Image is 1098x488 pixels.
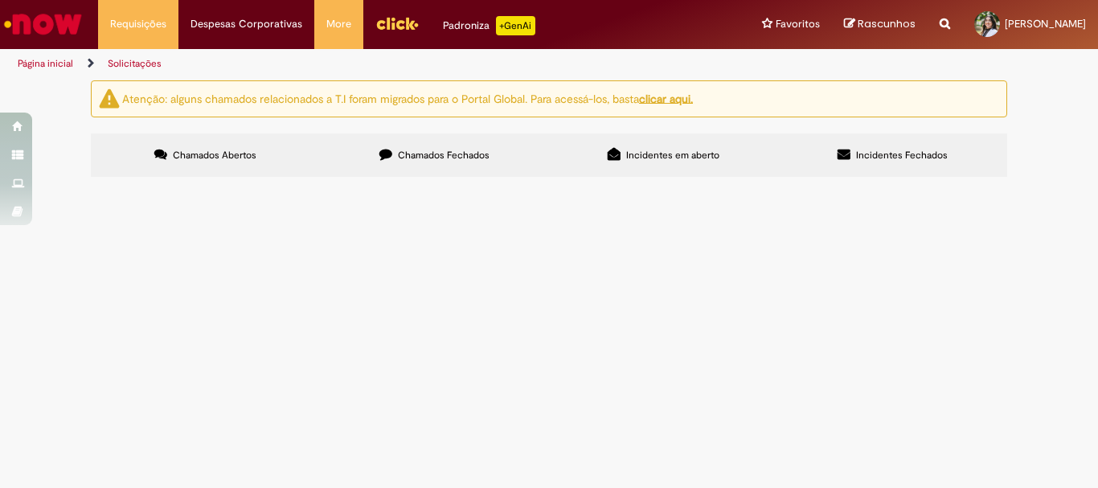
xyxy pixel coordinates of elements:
span: Chamados Abertos [173,149,256,162]
a: Rascunhos [844,17,916,32]
span: [PERSON_NAME] [1005,17,1086,31]
span: Favoritos [776,16,820,32]
span: Rascunhos [858,16,916,31]
ul: Trilhas de página [12,49,720,79]
span: Incidentes Fechados [856,149,948,162]
a: Solicitações [108,57,162,70]
div: Padroniza [443,16,535,35]
span: Despesas Corporativas [191,16,302,32]
p: +GenAi [496,16,535,35]
a: Página inicial [18,57,73,70]
span: Chamados Fechados [398,149,490,162]
span: Incidentes em aberto [626,149,719,162]
img: ServiceNow [2,8,84,40]
img: click_logo_yellow_360x200.png [375,11,419,35]
span: Requisições [110,16,166,32]
a: clicar aqui. [639,91,693,105]
span: More [326,16,351,32]
ng-bind-html: Atenção: alguns chamados relacionados a T.I foram migrados para o Portal Global. Para acessá-los,... [122,91,693,105]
